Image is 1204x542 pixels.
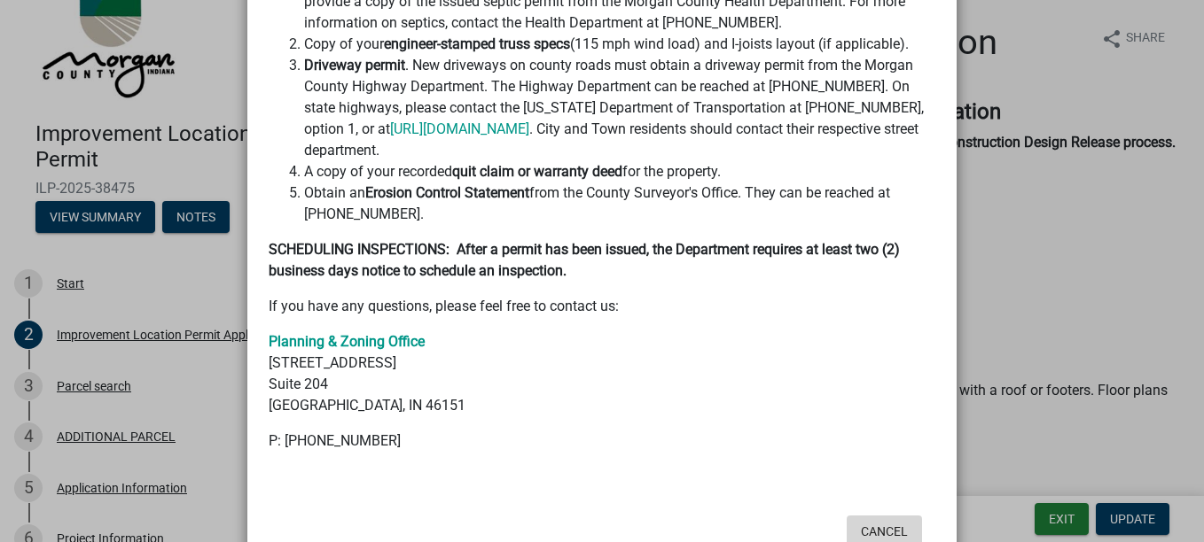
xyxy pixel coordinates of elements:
[384,35,570,52] strong: engineer-stamped truss specs
[365,184,529,201] strong: Erosion Control Statement
[269,331,935,416] p: [STREET_ADDRESS] Suite 204 [GEOGRAPHIC_DATA], IN 46151
[304,182,935,225] li: Obtain an from the County Surveyor's Office. They can be reached at [PHONE_NUMBER].
[269,333,425,350] a: Planning & Zoning Office
[304,34,935,55] li: Copy of your (115 mph wind load) and I-joists layout (if applicable).
[304,57,405,74] strong: Driveway permit
[304,161,935,182] li: A copy of your recorded for the property.
[304,55,935,161] li: . New driveways on county roads must obtain a driveway permit from the Morgan County Highway Depa...
[452,163,622,180] strong: quit claim or warranty deed
[269,241,900,279] strong: SCHEDULING INSPECTIONS: After a permit has been issued, the Department requires at least two (2) ...
[269,296,935,317] p: If you have any questions, please feel free to contact us:
[269,430,935,452] p: P: [PHONE_NUMBER]
[390,120,529,137] a: [URL][DOMAIN_NAME]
